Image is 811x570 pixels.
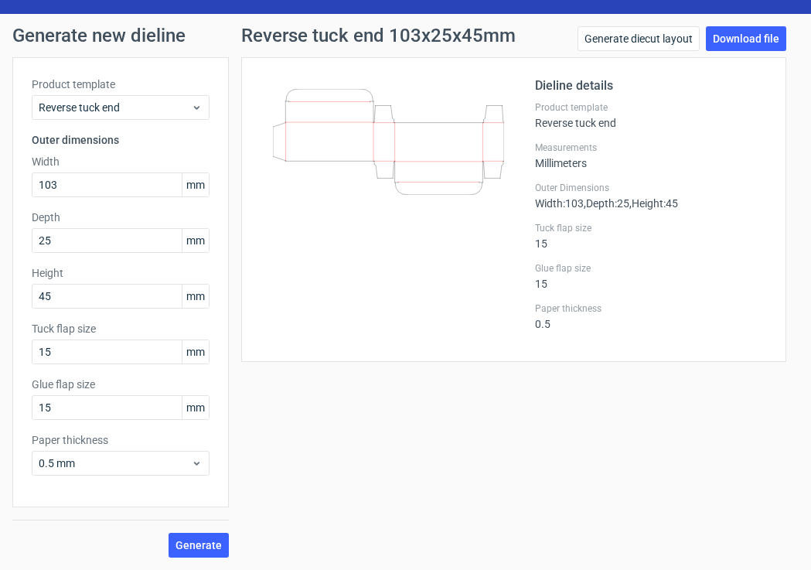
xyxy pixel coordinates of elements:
label: Paper thickness [32,432,210,448]
span: mm [182,173,209,196]
label: Glue flap size [535,262,767,275]
div: Millimeters [535,142,767,169]
div: Reverse tuck end [535,101,767,129]
span: mm [182,396,209,419]
h2: Dieline details [535,77,767,95]
div: 0.5 [535,302,767,330]
span: mm [182,229,209,252]
a: Download file [706,26,786,51]
label: Glue flap size [32,377,210,392]
h1: Reverse tuck end 103x25x45mm [241,26,516,45]
label: Width [32,154,210,169]
label: Outer Dimensions [535,182,767,194]
label: Product template [32,77,210,92]
div: 15 [535,262,767,290]
span: Width : 103 [535,197,584,210]
div: 15 [535,222,767,250]
span: 0.5 mm [39,456,191,471]
span: Reverse tuck end [39,100,191,115]
span: , Height : 45 [629,197,678,210]
label: Height [32,265,210,281]
button: Generate [169,533,229,558]
a: Generate diecut layout [578,26,700,51]
h3: Outer dimensions [32,132,210,148]
label: Product template [535,101,767,114]
label: Paper thickness [535,302,767,315]
span: , Depth : 25 [584,197,629,210]
label: Measurements [535,142,767,154]
label: Depth [32,210,210,225]
label: Tuck flap size [535,222,767,234]
h1: Generate new dieline [12,26,799,45]
span: mm [182,285,209,308]
span: Generate [175,540,222,551]
span: mm [182,340,209,364]
label: Tuck flap size [32,321,210,336]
